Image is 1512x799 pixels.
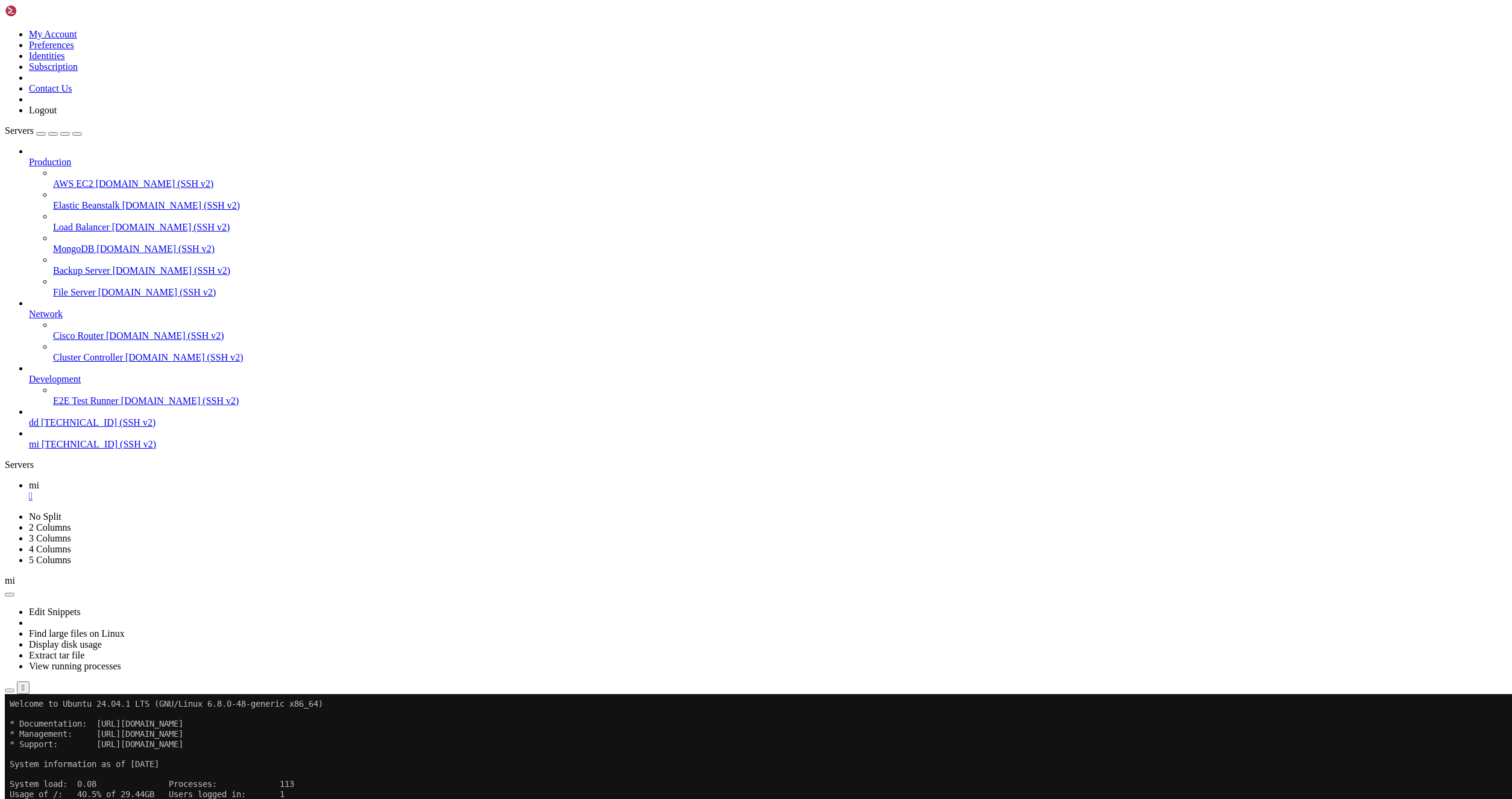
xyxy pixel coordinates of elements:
button:  [17,681,30,694]
li: AWS EC2 [DOMAIN_NAME] (SSH v2) [53,168,1507,189]
span: File Server [53,287,96,297]
a: Display disk usage [29,639,102,649]
x-row: Expanded Security Maintenance for Applications is not enabled. [5,185,1357,195]
a: File Server [DOMAIN_NAME] (SSH v2) [53,287,1507,298]
a: Cluster Controller [DOMAIN_NAME] (SSH v2) [53,352,1507,363]
a: Development [29,374,1507,385]
x-row: Last login: [DATE] from [TECHNICAL_ID] [5,286,1357,296]
a:  [29,491,1507,502]
span: Cisco Router [53,330,104,341]
a: Backup Server [DOMAIN_NAME] (SSH v2) [53,265,1507,276]
span: [TECHNICAL_ID] (SSH v2) [42,439,156,449]
a: Load Balancer [DOMAIN_NAME] (SSH v2) [53,222,1507,233]
x-row: System load: 0.08 Processes: 113 [5,85,1357,95]
a: Network [29,309,1507,320]
a: 4 Columns [29,544,71,554]
x-row: * Support: [URL][DOMAIN_NAME] [5,45,1357,55]
a: No Split [29,511,61,522]
li: Cluster Controller [DOMAIN_NAME] (SSH v2) [53,341,1507,363]
span: [DOMAIN_NAME] (SSH v2) [106,330,224,341]
x-row: * Strictly confined Kubernetes makes edge and IoT secure. Learn how MicroK8s [5,135,1357,145]
a: Preferences [29,40,74,50]
x-row: System information as of [DATE] [5,65,1357,75]
span: mi [29,480,39,490]
div: (21, 29) [111,295,116,306]
li: E2E Test Runner [DOMAIN_NAME] (SSH v2) [53,385,1507,406]
span: Network [29,309,63,319]
span: MongoDB [53,244,94,254]
span: Backup Server [53,265,110,276]
a: mi [TECHNICAL_ID] (SSH v2) [29,439,1507,450]
a: Elastic Beanstalk [DOMAIN_NAME] (SSH v2) [53,200,1507,211]
span: mi [29,439,39,449]
a: Extract tar file [29,650,84,660]
x-row: root@bizarresmash:~# [5,295,1357,306]
a: AWS EC2 [DOMAIN_NAME] (SSH v2) [53,178,1507,189]
span: E2E Test Runner [53,396,119,406]
li: File Server [DOMAIN_NAME] (SSH v2) [53,276,1507,298]
a: Subscription [29,62,78,72]
li: dd [TECHNICAL_ID] (SSH v2) [29,406,1507,428]
span: [TECHNICAL_ID] (SSH v2) [41,417,155,428]
x-row: Usage of /: 40.5% of 29.44GB Users logged in: 1 [5,95,1357,106]
span: [DOMAIN_NAME] (SSH v2) [113,265,231,276]
x-row: 113 of these updates are standard security updates. [5,215,1357,226]
span: Production [29,157,71,167]
span: [DOMAIN_NAME] (SSH v2) [121,396,239,406]
a: 2 Columns [29,522,71,532]
a: My Account [29,29,77,39]
span: [DOMAIN_NAME] (SSH v2) [122,200,240,210]
span: dd [29,417,39,428]
x-row: * Documentation: [URL][DOMAIN_NAME] [5,25,1357,35]
a: mi [29,480,1507,502]
a: 5 Columns [29,555,71,565]
a: Edit Snippets [29,607,81,617]
span: Elastic Beanstalk [53,200,120,210]
a: dd [TECHNICAL_ID] (SSH v2) [29,417,1507,428]
a: Cisco Router [DOMAIN_NAME] (SSH v2) [53,330,1507,341]
img: Shellngn [5,5,74,17]
a: View running processes [29,661,121,671]
x-row: [URL][DOMAIN_NAME] [5,165,1357,175]
span: mi [5,575,15,586]
li: Load Balancer [DOMAIN_NAME] (SSH v2) [53,211,1507,233]
x-row: * Management: [URL][DOMAIN_NAME] [5,35,1357,45]
a: Find large files on Linux [29,628,125,639]
x-row: Memory usage: 64% IPv4 address for ens3: [TECHNICAL_ID] [5,105,1357,115]
a: Identities [29,51,65,61]
x-row: To see these additional updates run: apt list --upgradable [5,226,1357,236]
span: [DOMAIN_NAME] (SSH v2) [96,244,215,254]
a: MongoDB [DOMAIN_NAME] (SSH v2) [53,244,1507,254]
a: Servers [5,125,82,136]
span: Servers [5,125,34,136]
li: Network [29,298,1507,363]
div: Servers [5,460,1507,470]
span: Load Balancer [53,222,110,232]
span: [DOMAIN_NAME] (SSH v2) [98,287,216,297]
span: [DOMAIN_NAME] (SSH v2) [112,222,230,232]
x-row: Welcome to Ubuntu 24.04.1 LTS (GNU/Linux 6.8.0-48-generic x86_64) [5,5,1357,15]
x-row: just raised the bar for easy, resilient and secure K8s cluster deployment. [5,145,1357,156]
x-row: 207 updates can be applied immediately. [5,206,1357,216]
a: Production [29,157,1507,168]
li: Production [29,146,1507,298]
a: Logout [29,105,57,115]
li: Development [29,363,1507,406]
x-row: Enable ESM Apps to receive additional future security updates. [5,245,1357,256]
x-row: Swap usage: 64% IPv6 address for ens3: [TECHNICAL_ID] [5,115,1357,125]
span: [DOMAIN_NAME] (SSH v2) [96,178,214,189]
span: Cluster Controller [53,352,123,362]
a: Contact Us [29,83,72,93]
a: 3 Columns [29,533,71,543]
li: MongoDB [DOMAIN_NAME] (SSH v2) [53,233,1507,254]
li: Backup Server [DOMAIN_NAME] (SSH v2) [53,254,1507,276]
x-row: See [URL][DOMAIN_NAME] or run: sudo pro status [5,256,1357,266]
a: E2E Test Runner [DOMAIN_NAME] (SSH v2) [53,396,1507,406]
span: AWS EC2 [53,178,93,189]
li: mi [TECHNICAL_ID] (SSH v2) [29,428,1507,450]
div:  [22,683,25,692]
li: Elastic Beanstalk [DOMAIN_NAME] (SSH v2) [53,189,1507,211]
span: [DOMAIN_NAME] (SSH v2) [125,352,243,362]
span: Development [29,374,81,384]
